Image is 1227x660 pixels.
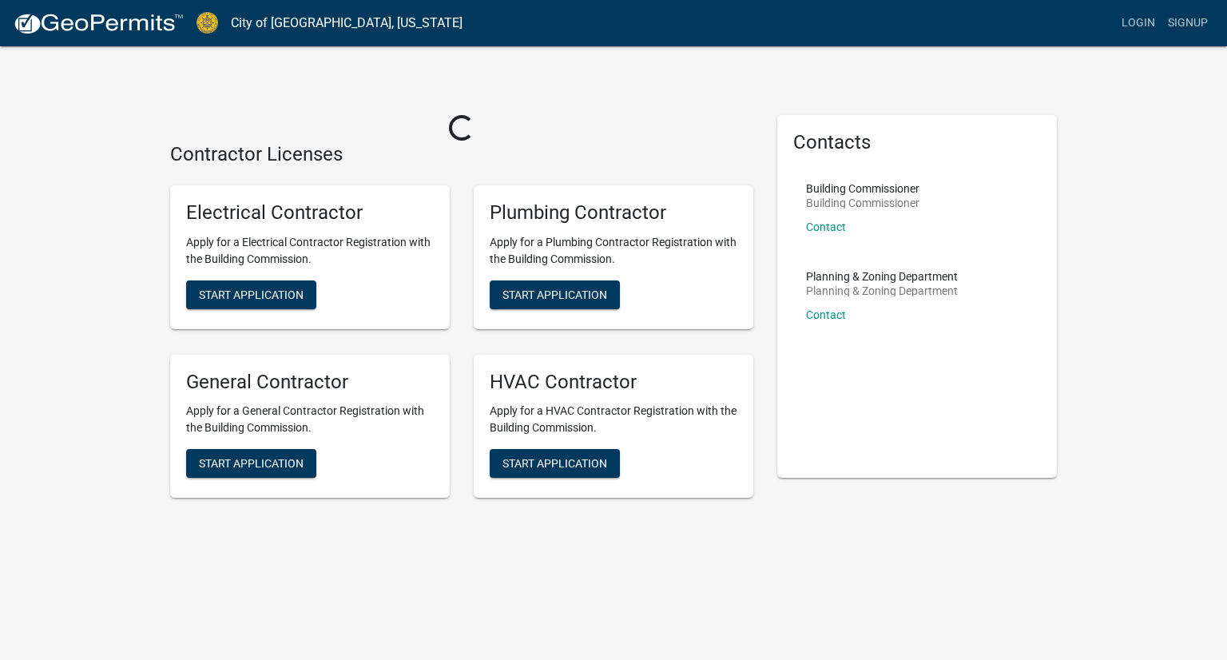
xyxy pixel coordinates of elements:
h5: Contacts [793,131,1041,154]
a: Contact [806,221,846,233]
p: Building Commissioner [806,183,919,194]
span: Start Application [199,288,304,300]
h5: Electrical Contractor [186,201,434,225]
a: Signup [1161,8,1214,38]
button: Start Application [186,449,316,478]
p: Apply for a Electrical Contractor Registration with the Building Commission. [186,234,434,268]
button: Start Application [490,449,620,478]
h5: General Contractor [186,371,434,394]
span: Start Application [199,457,304,470]
h5: HVAC Contractor [490,371,737,394]
button: Start Application [186,280,316,309]
span: Start Application [502,288,607,300]
p: Apply for a General Contractor Registration with the Building Commission. [186,403,434,436]
span: Start Application [502,457,607,470]
p: Building Commissioner [806,197,919,209]
h4: Contractor Licenses [170,143,753,166]
p: Apply for a HVAC Contractor Registration with the Building Commission. [490,403,737,436]
button: Start Application [490,280,620,309]
a: Contact [806,308,846,321]
img: City of Jeffersonville, Indiana [197,12,218,34]
h5: Plumbing Contractor [490,201,737,225]
p: Apply for a Plumbing Contractor Registration with the Building Commission. [490,234,737,268]
a: City of [GEOGRAPHIC_DATA], [US_STATE] [231,10,463,37]
p: Planning & Zoning Department [806,271,958,282]
p: Planning & Zoning Department [806,285,958,296]
a: Login [1115,8,1161,38]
